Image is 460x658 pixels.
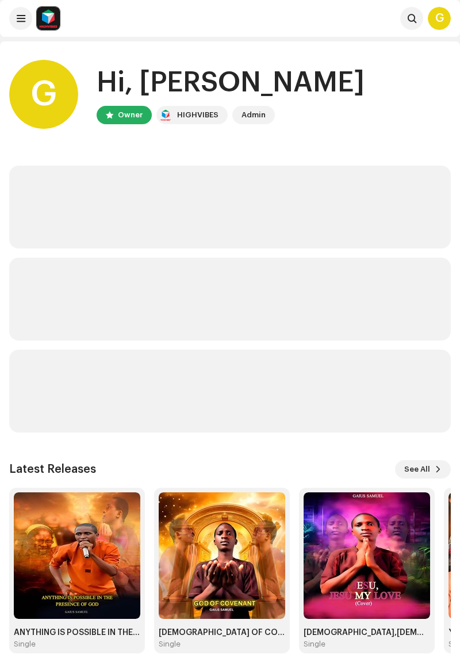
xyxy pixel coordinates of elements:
h3: Latest Releases [9,460,96,479]
img: 1ea208d3-ea83-44c7-a219-8d0aef9b11e0 [159,492,285,619]
div: HIGHVIBES [177,108,218,122]
div: Hi, [PERSON_NAME] [97,64,365,101]
div: Single [159,640,181,649]
img: feab3aad-9b62-475c-8caf-26f15a9573ee [37,7,60,30]
img: d6fa79cd-3b6f-43e1-87ed-f27f679f24f4 [14,492,140,619]
img: e726f3de-e045-4402-8605-e1bd4121cd7f [304,492,430,619]
div: G [428,7,451,30]
div: Single [14,640,36,649]
div: [DEMOGRAPHIC_DATA],[DEMOGRAPHIC_DATA] MY LOVE-cover [304,628,430,637]
button: See All [395,460,451,479]
div: G [9,60,78,129]
div: ANYTHING IS POSSIBLE IN THE PRESENCE OF [DEMOGRAPHIC_DATA] [14,628,140,637]
div: Single [304,640,325,649]
div: Owner [118,108,143,122]
div: [DEMOGRAPHIC_DATA] OF COVENANT [159,628,285,637]
img: feab3aad-9b62-475c-8caf-26f15a9573ee [159,108,172,122]
span: See All [404,458,430,481]
div: Admin [241,108,266,122]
